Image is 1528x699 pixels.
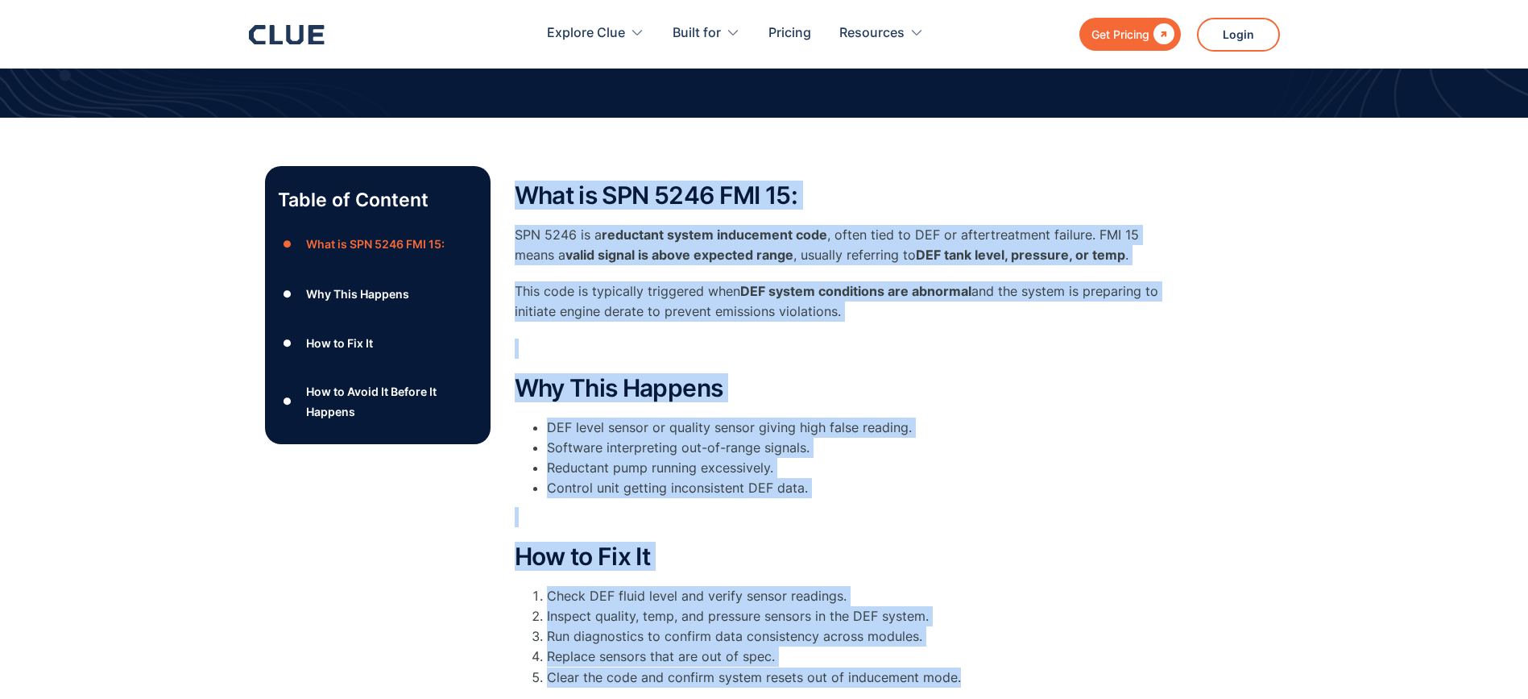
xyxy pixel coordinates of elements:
[839,8,924,59] div: Resources
[547,8,625,59] div: Explore Clue
[768,8,811,59] a: Pricing
[278,187,478,213] p: Table of Content
[515,339,1159,359] p: ‍
[306,284,409,304] div: Why This Happens
[740,283,971,299] strong: DEF system conditions are abnormal
[278,232,297,256] div: ●
[278,331,478,356] a: ●How to Fix It
[306,381,477,422] div: How to Avoid It Before It Happens
[673,8,740,59] div: Built for
[515,281,1159,322] p: This code is typically triggered when and the system is preparing to initiate engine derate to pr...
[602,227,827,243] strong: reductant system inducement code
[547,418,1159,438] li: DEF level sensor or quality sensor giving high false reading.
[547,668,1159,688] li: Clear the code and confirm system resets out of inducement mode.
[1091,24,1149,44] div: Get Pricing
[515,182,1159,209] h2: What is SPN 5246 FMI 15:
[515,543,1159,570] h2: How to Fix It
[547,458,1159,478] li: Reductant pump running excessively.
[547,478,1159,498] li: Control unit getting inconsistent DEF data.
[547,586,1159,606] li: Check DEF fluid level and verify sensor readings.
[547,8,644,59] div: Explore Clue
[547,606,1159,626] li: Inspect quality, temp, and pressure sensors in the DEF system.
[278,232,478,256] a: ●What is SPN 5246 FMI 15:
[278,331,297,356] div: ●
[839,8,905,59] div: Resources
[515,375,1159,402] h2: Why This Happens
[306,234,445,254] div: What is SPN 5246 FMI 15:
[1197,18,1280,52] a: Login
[278,281,297,306] div: ●
[278,381,478,422] a: ●How to Avoid It Before It Happens
[1079,18,1181,51] a: Get Pricing
[547,647,1159,667] li: Replace sensors that are out of spec.
[306,333,373,353] div: How to Fix It
[673,8,721,59] div: Built for
[916,247,1125,263] strong: DEF tank level, pressure, or temp
[515,225,1159,265] p: SPN 5246 is a , often tied to DEF or aftertreatment failure. FMI 15 means a , usually referring to .
[278,389,297,414] div: ●
[515,507,1159,527] p: ‍
[1149,24,1174,44] div: 
[278,281,478,306] a: ●Why This Happens
[547,438,1159,458] li: Software interpreting out-of-range signals.
[565,247,793,263] strong: valid signal is above expected range
[547,626,1159,647] li: Run diagnostics to confirm data consistency across modules.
